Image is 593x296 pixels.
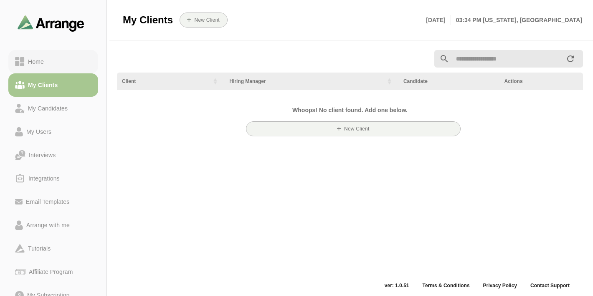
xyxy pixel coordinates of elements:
[8,50,98,73] a: Home
[23,197,73,207] div: Email Templates
[504,78,578,85] div: Actions
[8,120,98,143] a: My Users
[23,127,55,137] div: My Users
[25,57,47,67] div: Home
[8,73,98,97] a: My Clients
[8,260,98,283] a: Affiliate Program
[122,78,207,85] div: Client
[180,13,228,28] button: New Client
[403,78,494,85] div: Candidate
[8,143,98,167] a: Interviews
[194,17,219,23] b: New Client
[8,97,98,120] a: My Candidates
[565,54,575,64] i: appended action
[25,243,54,253] div: Tutorials
[25,150,59,160] div: Interviews
[8,237,98,260] a: Tutorials
[416,282,476,289] a: Terms & Conditions
[524,282,576,289] a: Contact Support
[239,105,461,115] h2: Whoops! No client found. Add one below.
[476,282,524,289] a: Privacy Policy
[23,220,73,230] div: Arrange with me
[229,78,381,85] div: Hiring Manager
[123,14,173,26] span: My Clients
[25,80,61,90] div: My Clients
[8,190,98,213] a: Email Templates
[25,267,76,277] div: Affiliate Program
[344,126,369,132] b: New Client
[25,103,71,113] div: My Candidates
[246,121,461,136] button: New Client
[8,213,98,237] a: Arrange with me
[8,167,98,190] a: Integrations
[426,15,451,25] p: [DATE]
[451,15,582,25] p: 03:34 PM [US_STATE], [GEOGRAPHIC_DATA]
[18,15,84,31] img: arrangeai-name-small-logo.4d2b8aee.svg
[25,173,63,183] div: Integrations
[378,282,416,289] span: ver: 1.0.51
